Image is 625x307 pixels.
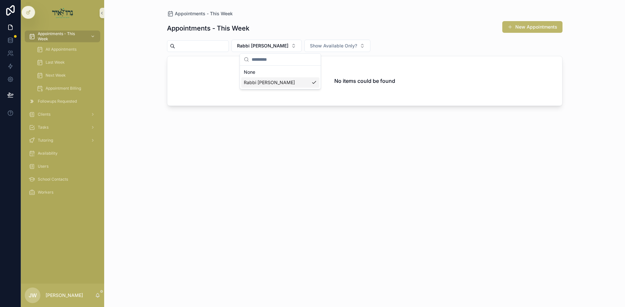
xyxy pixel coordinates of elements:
span: Users [38,164,49,169]
a: Tasks [25,122,100,133]
span: Followups Requested [38,99,77,104]
span: Tasks [38,125,49,130]
span: Rabbi [PERSON_NAME] [244,79,295,86]
span: School Contacts [38,177,68,182]
a: Followups Requested [25,96,100,107]
span: Next Week [46,73,66,78]
span: Clients [38,112,50,117]
a: Tutoring [25,134,100,146]
a: Availability [25,147,100,159]
p: [PERSON_NAME] [46,292,83,299]
a: All Appointments [33,44,100,55]
a: Users [25,160,100,172]
div: None [241,67,319,77]
img: App logo [52,8,73,18]
span: Show Available Only? [310,43,357,49]
span: JW [29,291,37,299]
a: Workers [25,186,100,198]
h2: No items could be found [334,77,395,85]
a: School Contacts [25,173,100,185]
span: Appointment Billing [46,86,81,91]
div: Suggestions [240,66,321,89]
span: Availability [38,151,58,156]
button: New Appointments [502,21,562,33]
span: Appointments - This Week [175,10,233,17]
button: Select Button [231,40,302,52]
a: Clients [25,109,100,120]
span: Rabbi [PERSON_NAME] [237,43,288,49]
span: Last Week [46,60,65,65]
span: Workers [38,190,53,195]
a: Next Week [33,70,100,81]
a: Appointment Billing [33,83,100,94]
span: Appointments - This Week [38,31,85,42]
span: All Appointments [46,47,76,52]
div: scrollable content [21,26,104,207]
a: Last Week [33,57,100,68]
h1: Appointments - This Week [167,24,249,33]
a: Appointments - This Week [25,31,100,42]
a: Appointments - This Week [167,10,233,17]
span: Tutoring [38,138,53,143]
button: Select Button [304,40,370,52]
